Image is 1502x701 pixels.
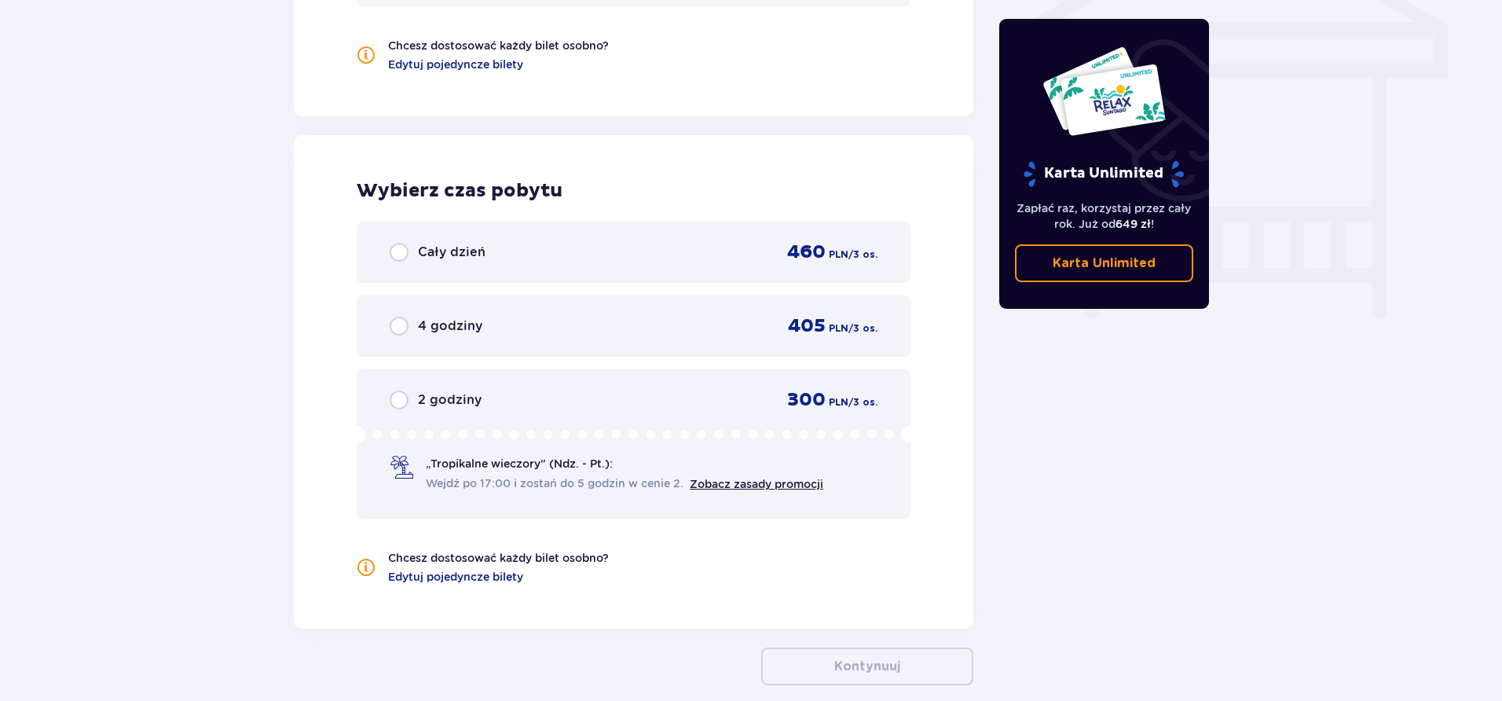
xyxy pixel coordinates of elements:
span: 460 [787,240,826,264]
span: PLN [829,395,848,409]
p: Kontynuuj [834,658,900,675]
p: Chcesz dostosować każdy bilet osobno? [388,38,609,53]
span: 405 [788,314,826,338]
span: „Tropikalne wieczory" (Ndz. - Pt.): [426,456,613,472]
span: Cały dzień [418,244,485,261]
p: Karta Unlimited [1022,160,1185,188]
span: 2 godziny [418,391,482,409]
span: 4 godziny [418,317,482,335]
p: Karta Unlimited [1053,255,1156,272]
a: Edytuj pojedyncze bilety [388,569,523,585]
a: Edytuj pojedyncze bilety [388,57,523,72]
span: / 3 os. [848,248,877,262]
span: / 3 os. [848,321,877,336]
span: PLN [829,321,848,336]
span: / 3 os. [848,395,877,409]
span: PLN [829,248,848,262]
h2: Wybierz czas pobytu [357,179,910,203]
button: Kontynuuj [761,648,973,685]
span: 649 zł [1116,218,1151,230]
span: 300 [787,388,826,412]
img: Dwie karty całoroczne do Suntago z napisem 'UNLIMITED RELAX', na białym tle z tropikalnymi liśćmi... [1042,46,1167,137]
a: Zobacz zasady promocji [690,478,823,490]
a: Karta Unlimited [1015,244,1194,282]
span: Wejdź po 17:00 i zostań do 5 godzin w cenie 2. [426,475,683,491]
p: Chcesz dostosować każdy bilet osobno? [388,550,609,566]
p: Zapłać raz, korzystaj przez cały rok. Już od ! [1015,200,1194,232]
